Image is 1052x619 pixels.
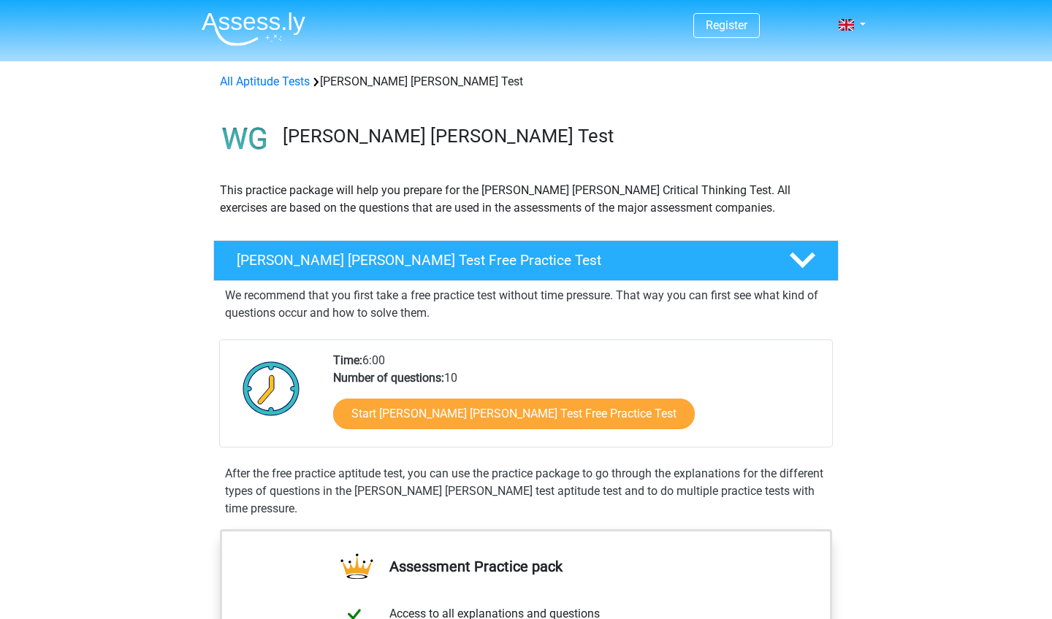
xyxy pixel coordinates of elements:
img: Assessly [202,12,305,46]
a: Start [PERSON_NAME] [PERSON_NAME] Test Free Practice Test [333,399,695,429]
img: Clock [235,352,308,425]
b: Time: [333,353,362,367]
a: Register [706,18,747,32]
div: 6:00 10 [322,352,831,447]
p: We recommend that you first take a free practice test without time pressure. That way you can fir... [225,287,827,322]
p: This practice package will help you prepare for the [PERSON_NAME] [PERSON_NAME] Critical Thinking... [220,182,832,217]
h4: [PERSON_NAME] [PERSON_NAME] Test Free Practice Test [237,252,766,269]
img: watson glaser test [214,108,276,170]
a: [PERSON_NAME] [PERSON_NAME] Test Free Practice Test [207,240,845,281]
div: [PERSON_NAME] [PERSON_NAME] Test [214,73,838,91]
b: Number of questions: [333,371,444,385]
a: All Aptitude Tests [220,74,310,88]
h3: [PERSON_NAME] [PERSON_NAME] Test [283,125,827,147]
div: After the free practice aptitude test, you can use the practice package to go through the explana... [219,465,833,518]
